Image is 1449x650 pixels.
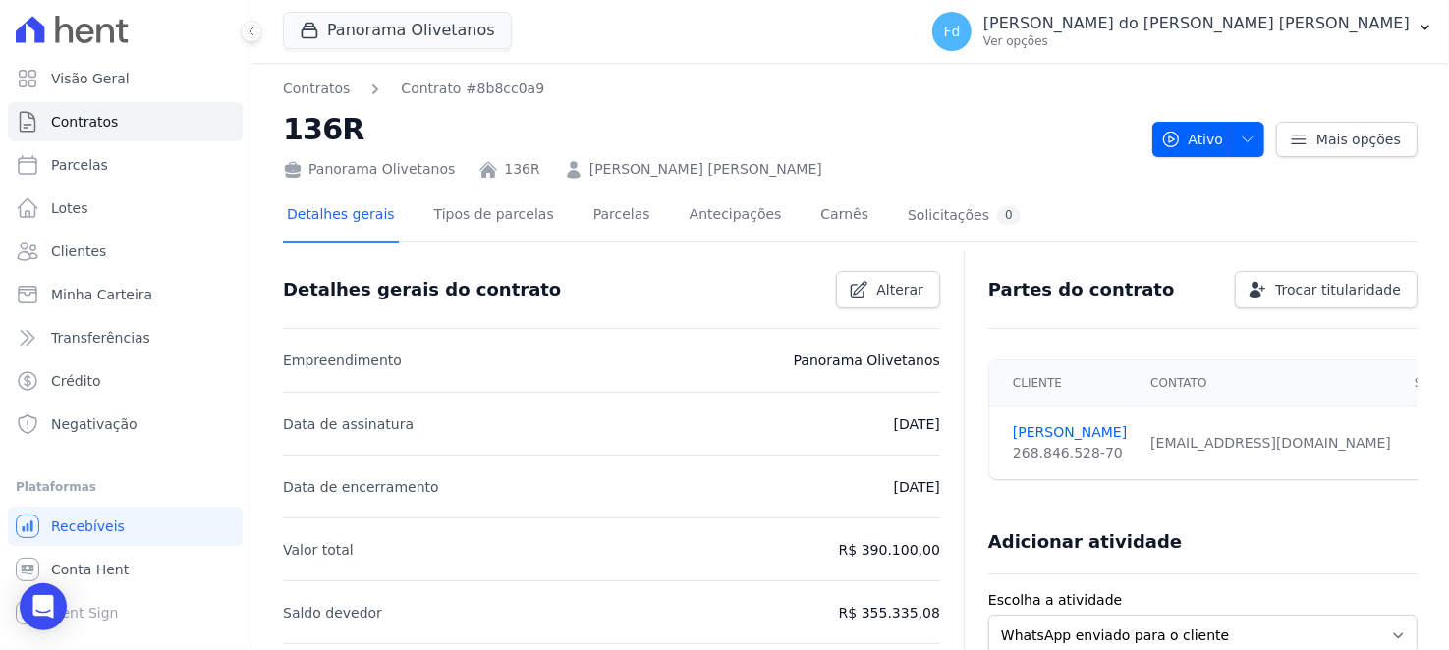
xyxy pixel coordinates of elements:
p: Valor total [283,538,354,562]
a: Carnês [816,190,872,243]
span: Trocar titularidade [1275,280,1401,299]
div: Plataformas [16,475,235,499]
a: Detalhes gerais [283,190,399,243]
label: Escolha a atividade [988,590,1418,611]
div: Solicitações [908,206,1021,225]
a: Contratos [8,102,243,141]
nav: Breadcrumb [283,79,544,99]
a: [PERSON_NAME] [PERSON_NAME] [589,159,822,180]
a: 136R [504,159,539,180]
th: Cliente [989,360,1139,406]
p: Saldo devedor [283,601,382,624]
span: Clientes [51,242,106,261]
a: [PERSON_NAME] [1013,422,1127,443]
h3: Adicionar atividade [988,530,1182,554]
span: Ativo [1161,122,1224,157]
div: Open Intercom Messenger [20,583,67,630]
span: Fd [944,25,961,38]
span: Crédito [51,371,101,391]
span: Visão Geral [51,69,130,88]
a: Mais opções [1276,122,1418,157]
span: Minha Carteira [51,285,152,304]
span: Alterar [876,280,923,299]
p: [DATE] [894,412,940,436]
p: R$ 355.335,08 [839,601,940,624]
p: Panorama Olivetanos [794,349,940,372]
a: Clientes [8,232,243,271]
a: Trocar titularidade [1235,271,1418,308]
button: Panorama Olivetanos [283,12,512,49]
p: Empreendimento [283,349,402,372]
a: Visão Geral [8,59,243,98]
a: Conta Hent [8,550,243,589]
span: Lotes [51,198,88,218]
h3: Partes do contrato [988,278,1175,301]
div: [EMAIL_ADDRESS][DOMAIN_NAME] [1150,433,1391,454]
p: [PERSON_NAME] do [PERSON_NAME] [PERSON_NAME] [983,14,1410,33]
span: Recebíveis [51,516,125,536]
div: 268.846.528-70 [1013,443,1127,463]
a: Tipos de parcelas [430,190,558,243]
a: Minha Carteira [8,275,243,314]
a: Contrato #8b8cc0a9 [401,79,544,99]
a: Alterar [836,271,940,308]
a: Lotes [8,189,243,228]
span: Conta Hent [51,560,129,579]
a: Recebíveis [8,507,243,546]
h2: 136R [283,107,1137,151]
p: [DATE] [894,475,940,499]
a: Contratos [283,79,350,99]
a: Parcelas [589,190,654,243]
p: Data de assinatura [283,412,414,436]
p: Ver opções [983,33,1410,49]
p: Data de encerramento [283,475,439,499]
p: R$ 390.100,00 [839,538,940,562]
a: Negativação [8,405,243,444]
button: Fd [PERSON_NAME] do [PERSON_NAME] [PERSON_NAME] Ver opções [917,4,1449,59]
a: Transferências [8,318,243,357]
a: Solicitações0 [904,190,1025,243]
div: Panorama Olivetanos [283,159,455,180]
div: 0 [997,206,1021,225]
a: Crédito [8,361,243,401]
button: Ativo [1152,122,1265,157]
span: Transferências [51,328,150,348]
h3: Detalhes gerais do contrato [283,278,561,301]
span: Mais opções [1316,130,1401,149]
span: Contratos [51,112,118,132]
nav: Breadcrumb [283,79,1137,99]
a: Parcelas [8,145,243,185]
span: Negativação [51,414,138,434]
th: Contato [1139,360,1403,406]
span: Parcelas [51,155,108,175]
a: Antecipações [686,190,786,243]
